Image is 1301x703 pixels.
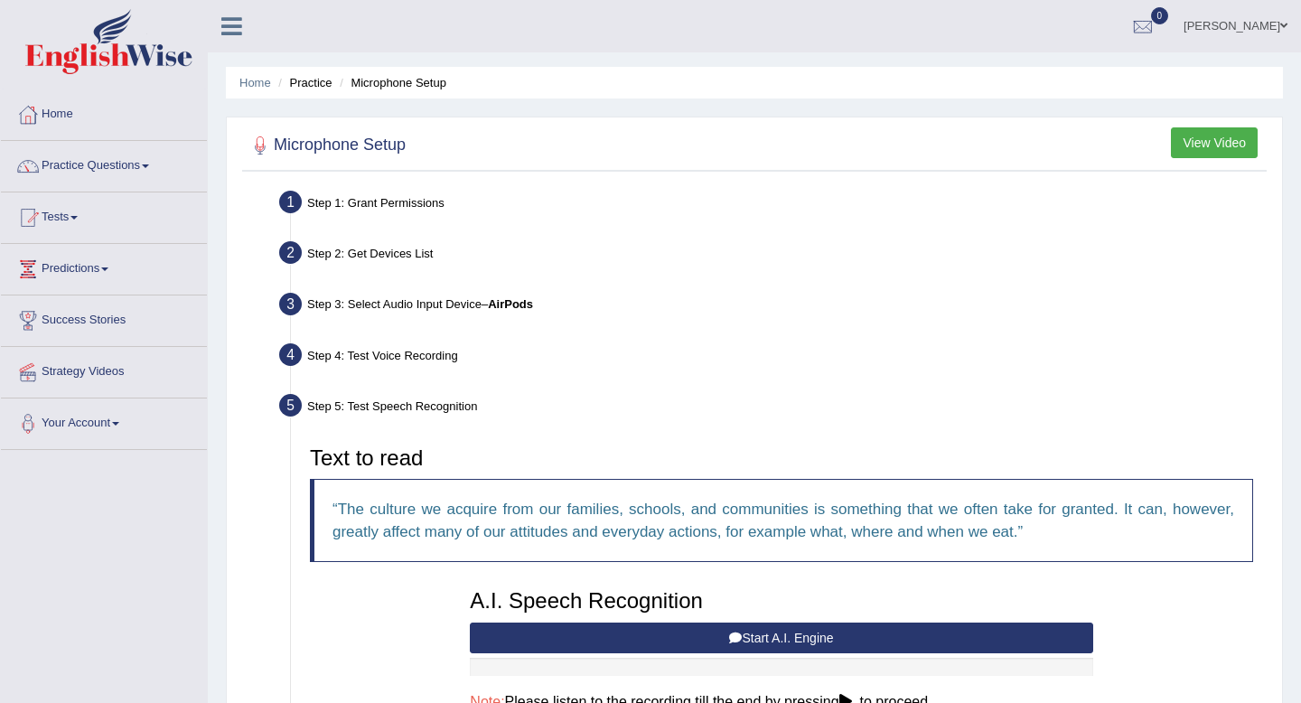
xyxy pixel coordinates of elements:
[332,501,1234,540] q: The culture we acquire from our families, schools, and communities is something that we often tak...
[1,192,207,238] a: Tests
[482,297,533,311] span: –
[1,398,207,444] a: Your Account
[470,589,1092,613] h3: A.I. Speech Recognition
[470,623,1092,653] button: Start A.I. Engine
[271,287,1274,327] div: Step 3: Select Audio Input Device
[271,236,1274,276] div: Step 2: Get Devices List
[310,446,1253,470] h3: Text to read
[271,389,1274,428] div: Step 5: Test Speech Recognition
[1,295,207,341] a: Success Stories
[271,185,1274,225] div: Step 1: Grant Permissions
[1,347,207,392] a: Strategy Videos
[271,338,1274,378] div: Step 4: Test Voice Recording
[1171,127,1258,158] button: View Video
[247,132,406,159] h2: Microphone Setup
[239,76,271,89] a: Home
[1,141,207,186] a: Practice Questions
[1,89,207,135] a: Home
[1151,7,1169,24] span: 0
[1,244,207,289] a: Predictions
[274,74,332,91] li: Practice
[488,297,533,311] b: AirPods
[335,74,446,91] li: Microphone Setup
